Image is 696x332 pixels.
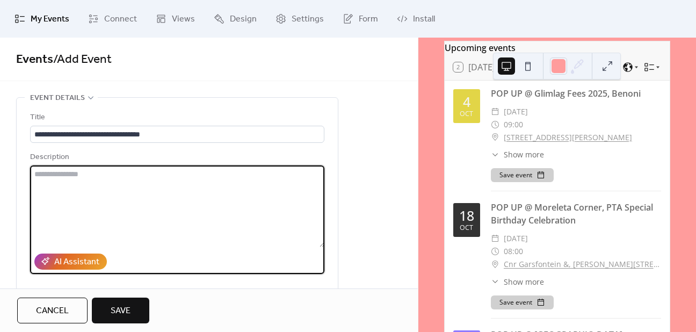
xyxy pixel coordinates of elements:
a: My Events [6,4,77,33]
div: ​ [491,118,499,131]
a: Form [335,4,386,33]
span: 09:00 [504,118,523,131]
div: 18 [459,209,474,222]
div: ​ [491,276,499,287]
span: / Add Event [53,48,112,71]
div: Description [30,151,322,164]
button: Save event [491,168,554,182]
a: Settings [267,4,332,33]
button: Cancel [17,298,88,323]
div: ​ [491,258,499,271]
div: ​ [491,131,499,144]
div: 4 [463,95,470,109]
span: Settings [292,13,324,26]
div: AI Assistant [54,256,99,269]
span: [DATE] [504,105,528,118]
div: ​ [491,149,499,160]
span: [DATE] [504,232,528,245]
div: ​ [491,105,499,118]
button: Save event [491,295,554,309]
span: Views [172,13,195,26]
div: Oct [460,225,473,232]
button: ​Show more [491,149,544,160]
a: Views [148,4,203,33]
span: Install [413,13,435,26]
div: Title [30,111,322,124]
span: Save [111,305,130,317]
div: POP UP @ Glimlag Fees 2025, Benoni [491,87,661,100]
a: Design [206,4,265,33]
a: [STREET_ADDRESS][PERSON_NAME] [504,131,632,144]
div: ​ [491,232,499,245]
span: Show more [504,149,544,160]
button: AI Assistant [34,254,107,270]
span: Event details [30,92,85,105]
button: Save [92,298,149,323]
a: Connect [80,4,145,33]
span: Form [359,13,378,26]
span: My Events [31,13,69,26]
div: POP UP @ Moreleta Corner, PTA Special Birthday Celebration [491,201,661,227]
div: Oct [460,111,473,118]
span: Connect [104,13,137,26]
span: Cancel [36,305,69,317]
a: Install [389,4,443,33]
span: 08:00 [504,245,523,258]
div: Upcoming events [445,41,670,54]
button: ​Show more [491,276,544,287]
a: Events [16,48,53,71]
div: ​ [491,245,499,258]
div: Location [30,287,322,300]
span: Show more [504,276,544,287]
a: Cnr Garsfontein &, [PERSON_NAME][STREET_ADDRESS] [504,258,661,271]
span: Design [230,13,257,26]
